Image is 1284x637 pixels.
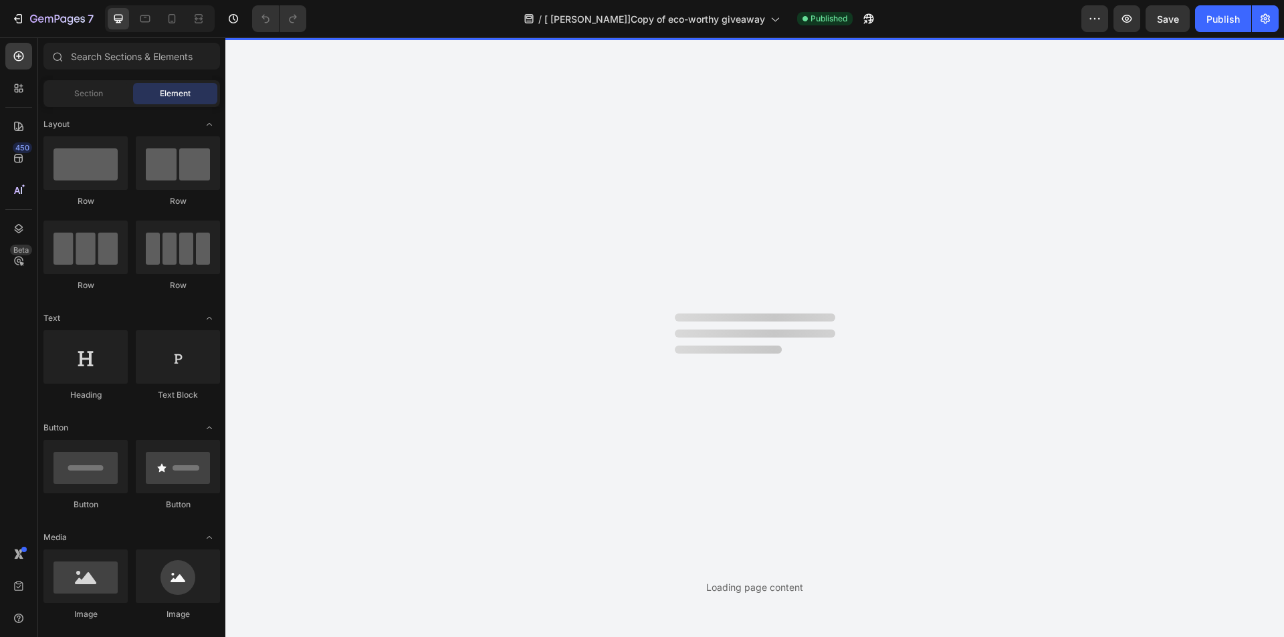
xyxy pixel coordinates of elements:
span: Save [1157,13,1179,25]
span: Layout [43,118,70,130]
span: Media [43,531,67,543]
span: Button [43,422,68,434]
span: Toggle open [199,527,220,548]
span: Published [811,13,847,25]
div: Image [43,608,128,620]
div: Loading page content [706,580,803,594]
span: Section [74,88,103,100]
div: Button [136,499,220,511]
div: Heading [43,389,128,401]
button: Save [1146,5,1190,32]
div: Publish [1206,12,1240,26]
span: / [538,12,542,26]
div: Image [136,608,220,620]
div: Button [43,499,128,511]
div: 450 [13,142,32,153]
button: 7 [5,5,100,32]
button: Publish [1195,5,1251,32]
p: 7 [88,11,94,27]
span: [ [PERSON_NAME]]Copy of eco-worthy giveaway [544,12,765,26]
span: Toggle open [199,114,220,135]
span: Toggle open [199,417,220,438]
input: Search Sections & Elements [43,43,220,70]
div: Row [43,279,128,291]
span: Element [160,88,191,100]
div: Row [136,195,220,207]
span: Toggle open [199,307,220,329]
div: Beta [10,245,32,255]
div: Row [43,195,128,207]
div: Undo/Redo [252,5,306,32]
div: Row [136,279,220,291]
span: Text [43,312,60,324]
div: Text Block [136,389,220,401]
